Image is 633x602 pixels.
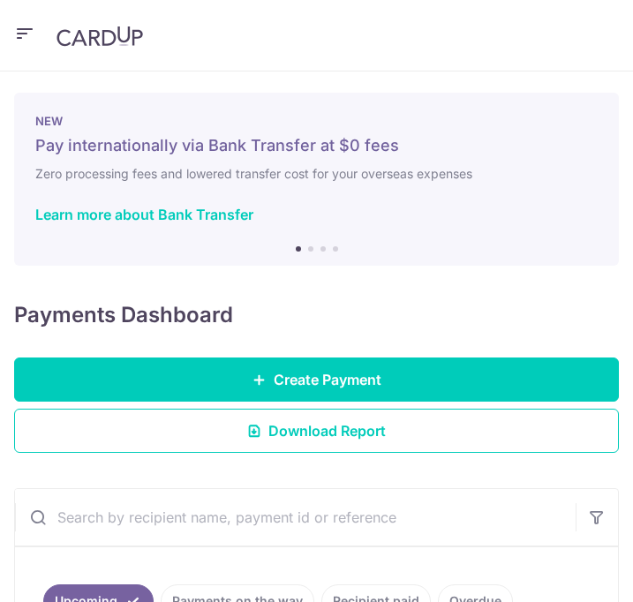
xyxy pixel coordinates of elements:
[274,369,381,390] span: Create Payment
[14,409,619,453] a: Download Report
[57,26,143,47] img: CardUp
[35,114,598,128] p: NEW
[14,301,233,329] h4: Payments Dashboard
[35,135,598,156] h5: Pay internationally via Bank Transfer at $0 fees
[14,357,619,402] a: Create Payment
[15,489,576,546] input: Search by recipient name, payment id or reference
[35,163,598,184] h6: Zero processing fees and lowered transfer cost for your overseas expenses
[35,206,253,223] a: Learn more about Bank Transfer
[268,420,386,441] span: Download Report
